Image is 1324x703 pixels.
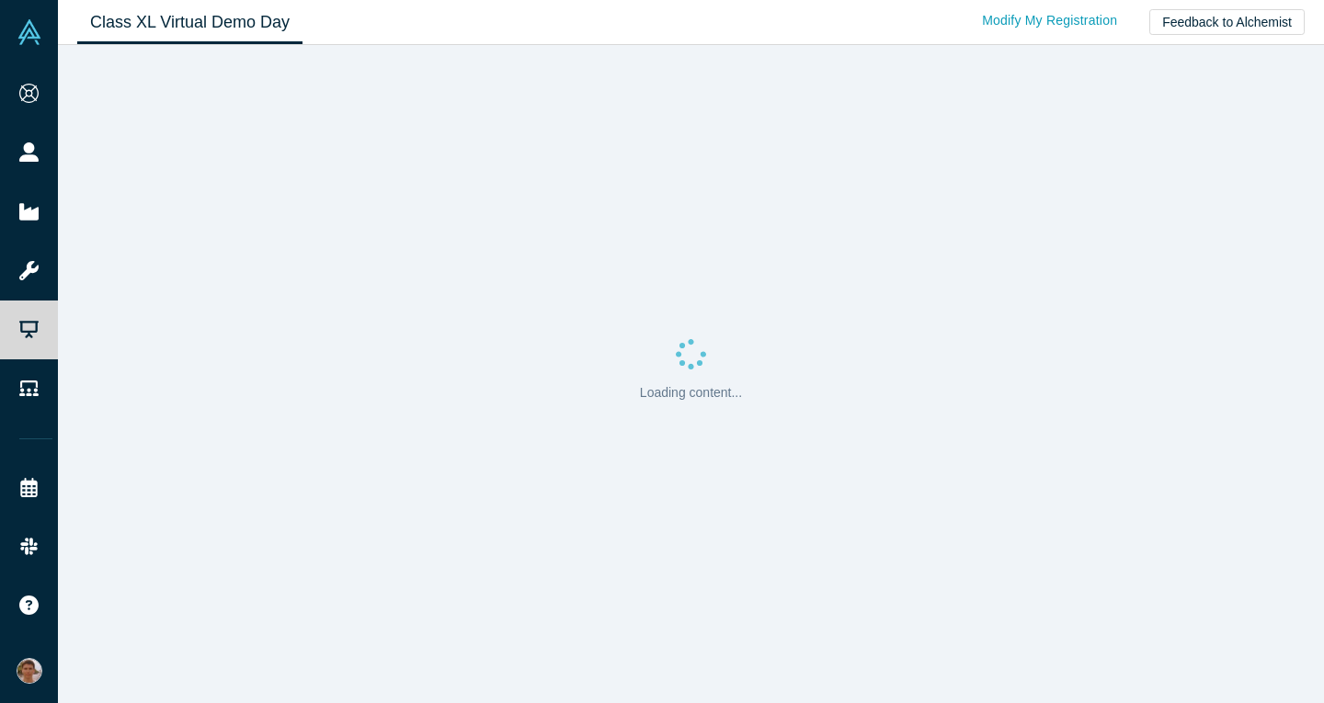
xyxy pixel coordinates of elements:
p: Loading content... [640,383,742,403]
a: Class XL Virtual Demo Day [77,1,302,44]
img: Mikhail Baklanov's Account [17,658,42,684]
button: Feedback to Alchemist [1149,9,1305,35]
img: Alchemist Vault Logo [17,19,42,45]
a: Modify My Registration [963,5,1136,37]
